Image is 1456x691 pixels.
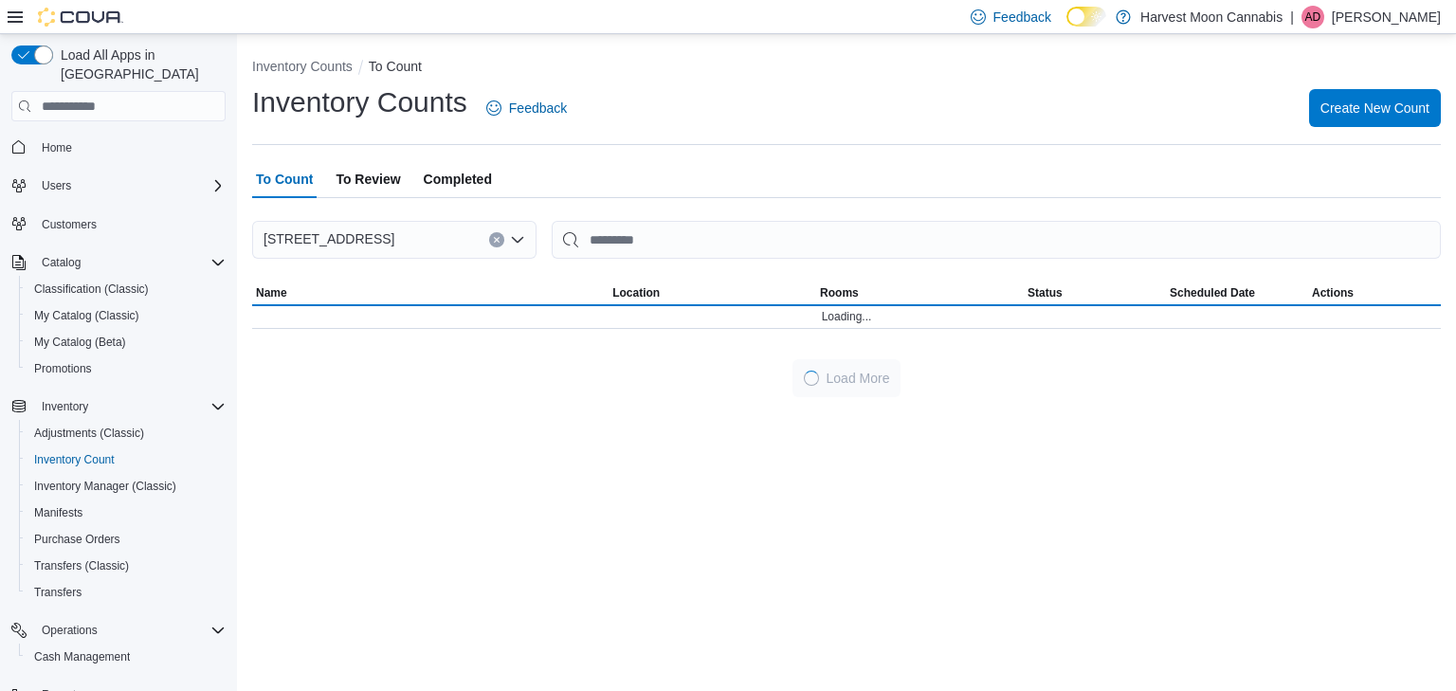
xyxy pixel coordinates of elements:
button: Transfers [19,579,233,606]
span: Classification (Classic) [34,282,149,297]
span: To Count [256,160,313,198]
span: Cash Management [34,649,130,664]
a: Classification (Classic) [27,278,156,300]
a: Inventory Manager (Classic) [27,475,184,498]
a: Promotions [27,357,100,380]
button: Create New Count [1309,89,1441,127]
span: Loading... [822,309,872,324]
button: Location [609,282,816,304]
button: Users [34,174,79,197]
button: My Catalog (Beta) [19,329,233,355]
a: Customers [34,213,104,236]
button: Users [4,173,233,199]
span: My Catalog (Classic) [27,304,226,327]
button: Customers [4,210,233,238]
span: Inventory Manager (Classic) [34,479,176,494]
button: Inventory [4,393,233,420]
a: Home [34,136,80,159]
img: Cova [38,8,123,27]
button: Catalog [4,249,233,276]
button: Rooms [816,282,1024,304]
span: Catalog [42,255,81,270]
a: Cash Management [27,646,137,668]
a: Adjustments (Classic) [27,422,152,445]
span: Name [256,285,287,300]
button: Classification (Classic) [19,276,233,302]
span: AD [1305,6,1321,28]
span: Operations [34,619,226,642]
span: Manifests [27,501,226,524]
span: Inventory [34,395,226,418]
h1: Inventory Counts [252,83,467,121]
span: Adjustments (Classic) [34,426,144,441]
span: Rooms [820,285,859,300]
span: Inventory Count [34,452,115,467]
button: Open list of options [510,232,525,247]
p: Harvest Moon Cannabis [1140,6,1283,28]
span: Load All Apps in [GEOGRAPHIC_DATA] [53,45,226,83]
a: Feedback [479,89,574,127]
a: Purchase Orders [27,528,128,551]
span: Promotions [27,357,226,380]
span: Create New Count [1320,99,1429,118]
span: [STREET_ADDRESS] [264,227,394,250]
span: Customers [42,217,97,232]
span: Status [1028,285,1063,300]
span: Users [34,174,226,197]
a: My Catalog (Beta) [27,331,134,354]
span: Location [612,285,660,300]
span: Purchase Orders [34,532,120,547]
a: My Catalog (Classic) [27,304,147,327]
span: Manifests [34,505,82,520]
button: Inventory Count [19,446,233,473]
span: Transfers (Classic) [27,555,226,577]
nav: An example of EuiBreadcrumbs [252,57,1441,80]
span: Completed [424,160,492,198]
button: Inventory Manager (Classic) [19,473,233,500]
p: | [1290,6,1294,28]
p: [PERSON_NAME] [1332,6,1441,28]
button: Transfers (Classic) [19,553,233,579]
button: Promotions [19,355,233,382]
input: This is a search bar. After typing your query, hit enter to filter the results lower in the page. [552,221,1441,259]
span: My Catalog (Beta) [27,331,226,354]
span: Actions [1312,285,1354,300]
a: Inventory Count [27,448,122,471]
button: My Catalog (Classic) [19,302,233,329]
span: Purchase Orders [27,528,226,551]
button: Name [252,282,609,304]
span: Loading [801,369,820,388]
button: Manifests [19,500,233,526]
span: Feedback [993,8,1051,27]
span: Inventory Count [27,448,226,471]
span: Adjustments (Classic) [27,422,226,445]
span: My Catalog (Classic) [34,308,139,323]
span: Home [34,135,226,158]
button: Purchase Orders [19,526,233,553]
span: Classification (Classic) [27,278,226,300]
button: Cash Management [19,644,233,670]
button: Inventory [34,395,96,418]
button: To Count [369,59,422,74]
span: My Catalog (Beta) [34,335,126,350]
span: Promotions [34,361,92,376]
span: Transfers [34,585,82,600]
span: Inventory [42,399,88,414]
span: Load More [827,369,890,388]
span: Scheduled Date [1170,285,1255,300]
button: Operations [34,619,105,642]
button: Operations [4,617,233,644]
span: Catalog [34,251,226,274]
button: Scheduled Date [1166,282,1308,304]
div: Andy Downing [1301,6,1324,28]
input: Dark Mode [1066,7,1106,27]
a: Transfers (Classic) [27,555,136,577]
button: Home [4,133,233,160]
span: Inventory Manager (Classic) [27,475,226,498]
button: LoadingLoad More [792,359,901,397]
button: Catalog [34,251,88,274]
span: Transfers [27,581,226,604]
button: Adjustments (Classic) [19,420,233,446]
span: Operations [42,623,98,638]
